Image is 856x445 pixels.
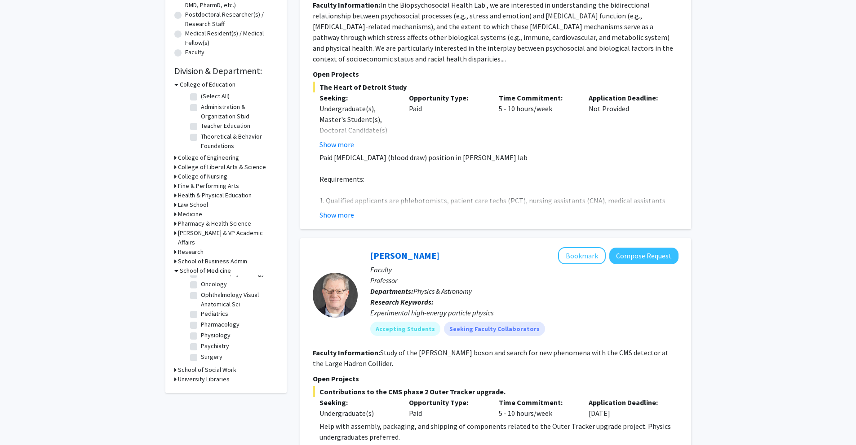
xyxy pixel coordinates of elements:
h3: Health & Physical Education [178,191,252,200]
label: Oncology [201,279,227,289]
div: 5 - 10 hours/week [492,92,582,150]
div: Paid [402,397,492,419]
label: (Select All) [201,92,230,101]
h3: Law School [178,200,208,209]
label: Pharmacology [201,320,240,329]
p: Time Commitment: [499,397,575,408]
a: [PERSON_NAME] [370,250,439,261]
h3: Fine & Performing Arts [178,181,239,191]
span: 1. Qualified applicants are phlebotomists, patient care techs (PCT), nursing assistants (CNA), me... [319,196,665,216]
p: Time Commitment: [499,92,575,103]
p: Open Projects [313,373,679,384]
h3: College of Engineering [178,153,239,162]
label: Surgery [201,352,222,362]
p: Opportunity Type: [409,397,485,408]
button: Add Robert Harr to Bookmarks [558,247,606,264]
label: Administration & Organization Stud [201,102,275,121]
span: Contributions to the CMS phase 2 Outer Tracker upgrade. [313,386,679,397]
b: Faculty Information: [313,0,380,9]
fg-read-more: Study of the [PERSON_NAME] boson and search for new phenomena with the CMS detector at the Large ... [313,348,669,368]
button: Show more [319,209,354,220]
h3: Research [178,247,204,257]
div: [DATE] [582,397,672,419]
span: Requirements: [319,175,364,183]
p: Application Deadline: [589,397,665,408]
h3: College of Education [180,80,235,89]
b: Faculty Information: [313,348,380,357]
fg-read-more: In the Biopsychosocial Health Lab , we are interested in understanding the bidirectional relation... [313,0,673,63]
div: Not Provided [582,92,672,150]
label: Physiology [201,331,231,340]
div: 5 - 10 hours/week [492,397,582,419]
h3: School of Social Work [178,365,236,375]
h3: Pharmacy & Health Science [178,219,251,228]
p: Professor [370,275,679,286]
h3: College of Liberal Arts & Science [178,162,266,172]
label: Theoretical & Behavior Foundations [201,132,275,151]
button: Show more [319,139,354,150]
label: Medical Resident(s) / Medical Fellow(s) [185,29,278,48]
div: Experimental high-energy particle physics [370,307,679,318]
label: Faculty [185,48,204,57]
p: Faculty [370,264,679,275]
h2: Division & Department: [174,65,278,76]
span: The Heart of Detroit Study [313,82,679,92]
h3: [PERSON_NAME] & VP Academic Affairs [178,228,278,247]
b: Departments: [370,287,413,296]
p: Open Projects [313,69,679,79]
h3: College of Nursing [178,172,227,181]
h3: University Libraries [178,375,230,384]
label: Teacher Education [201,121,250,131]
h3: Medicine [178,209,202,219]
p: Seeking: [319,397,396,408]
span: Paid [MEDICAL_DATA] (blood draw) position in [PERSON_NAME] lab [319,153,528,162]
p: Seeking: [319,92,396,103]
p: Opportunity Type: [409,92,485,103]
div: Undergraduate(s), Master's Student(s), Doctoral Candidate(s) (PhD, MD, DMD, PharmD, etc.) [319,103,396,157]
span: Physics & Astronomy [413,287,472,296]
label: Psychiatry [201,341,229,351]
label: Pediatrics [201,309,228,318]
div: Undergraduate(s) [319,408,396,419]
mat-chip: Seeking Faculty Collaborators [444,322,545,336]
h3: School of Business Admin [178,257,247,266]
mat-chip: Accepting Students [370,322,440,336]
h3: School of Medicine [180,266,231,275]
p: Help with assembly, packaging, and shipping of components related to the Outer Tracker upgrade pr... [319,421,679,442]
label: Ophthalmology Visual Anatomical Sci [201,290,275,309]
label: Postdoctoral Researcher(s) / Research Staff [185,10,278,29]
div: Paid [402,92,492,150]
button: Compose Request to Robert Harr [609,248,679,264]
b: Research Keywords: [370,297,434,306]
p: Application Deadline: [589,92,665,103]
iframe: Chat [7,405,38,438]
